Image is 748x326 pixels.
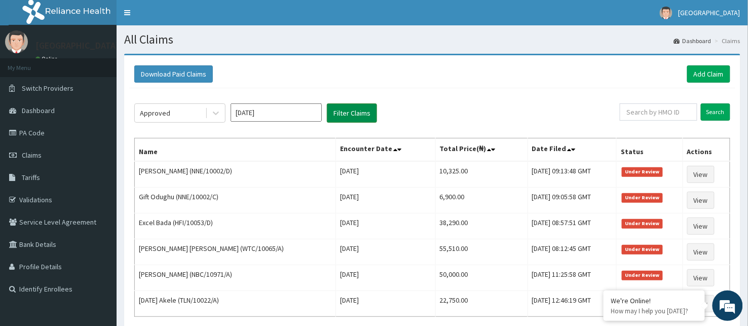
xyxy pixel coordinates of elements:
[622,271,663,280] span: Under Review
[622,219,663,228] span: Under Review
[611,307,697,315] p: How may I help you today?
[59,98,140,201] span: We're online!
[687,218,715,235] a: View
[435,138,528,162] th: Total Price(₦)
[134,65,213,83] button: Download Paid Claims
[336,213,436,239] td: [DATE]
[528,161,617,188] td: [DATE] 09:13:48 GMT
[336,291,436,317] td: [DATE]
[660,7,672,19] img: User Image
[22,173,40,182] span: Tariffs
[687,192,715,209] a: View
[435,291,528,317] td: 22,750.00
[528,138,617,162] th: Date Filed
[327,103,377,123] button: Filter Claims
[19,51,41,76] img: d_794563401_company_1708531726252_794563401
[435,239,528,265] td: 55,510.00
[140,108,170,118] div: Approved
[22,151,42,160] span: Claims
[22,84,73,93] span: Switch Providers
[622,245,663,254] span: Under Review
[528,188,617,213] td: [DATE] 09:05:58 GMT
[435,161,528,188] td: 10,325.00
[336,138,436,162] th: Encounter Date
[713,37,740,45] li: Claims
[687,65,730,83] a: Add Claim
[622,193,663,202] span: Under Review
[22,106,55,115] span: Dashboard
[135,239,336,265] td: [PERSON_NAME] [PERSON_NAME] (WTC/10065/A)
[135,138,336,162] th: Name
[622,167,663,176] span: Under Review
[336,265,436,291] td: [DATE]
[124,33,740,46] h1: All Claims
[166,5,191,29] div: Minimize live chat window
[528,291,617,317] td: [DATE] 12:46:19 GMT
[687,166,715,183] a: View
[135,213,336,239] td: Excel Bada (HFI/10053/D)
[53,57,170,70] div: Chat with us now
[231,103,322,122] input: Select Month and Year
[611,296,697,305] div: We're Online!
[336,161,436,188] td: [DATE]
[135,265,336,291] td: [PERSON_NAME] (NBC/10971/A)
[683,138,730,162] th: Actions
[617,138,683,162] th: Status
[5,218,193,253] textarea: Type your message and hit 'Enter'
[687,269,715,286] a: View
[679,8,740,17] span: [GEOGRAPHIC_DATA]
[35,41,119,50] p: [GEOGRAPHIC_DATA]
[620,103,697,121] input: Search by HMO ID
[687,243,715,261] a: View
[336,239,436,265] td: [DATE]
[435,188,528,213] td: 6,900.00
[5,30,28,53] img: User Image
[135,291,336,317] td: [DATE] Akele (TLN/10022/A)
[701,103,730,121] input: Search
[435,213,528,239] td: 38,290.00
[435,265,528,291] td: 50,000.00
[35,55,60,62] a: Online
[528,213,617,239] td: [DATE] 08:57:51 GMT
[336,188,436,213] td: [DATE]
[674,37,712,45] a: Dashboard
[135,188,336,213] td: Gift Odughu (NNE/10002/C)
[135,161,336,188] td: [PERSON_NAME] (NNE/10002/D)
[528,239,617,265] td: [DATE] 08:12:45 GMT
[528,265,617,291] td: [DATE] 11:25:58 GMT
